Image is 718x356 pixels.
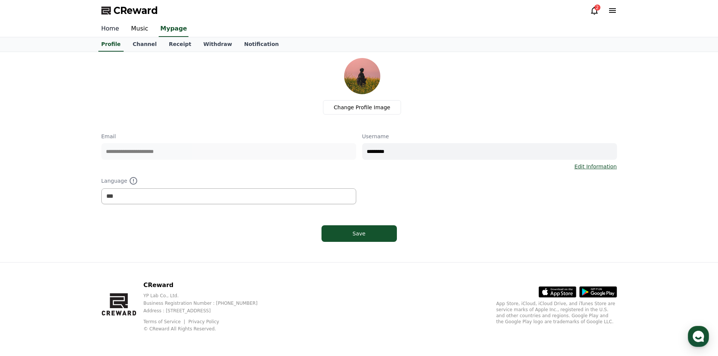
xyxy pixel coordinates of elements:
[197,37,238,52] a: Withdraw
[594,5,600,11] div: 2
[344,58,380,94] img: profile_image
[113,5,158,17] span: CReward
[143,281,269,290] p: CReward
[95,21,125,37] a: Home
[143,300,269,306] p: Business Registration Number : [PHONE_NUMBER]
[19,250,32,256] span: Home
[98,37,124,52] a: Profile
[97,239,145,258] a: Settings
[496,301,617,325] p: App Store, iCloud, iCloud Drive, and iTunes Store are service marks of Apple Inc., registered in ...
[2,239,50,258] a: Home
[50,239,97,258] a: Messages
[125,21,155,37] a: Music
[159,21,188,37] a: Mypage
[101,5,158,17] a: CReward
[321,225,397,242] button: Save
[143,326,269,332] p: © CReward All Rights Reserved.
[143,319,186,324] a: Terms of Service
[337,230,382,237] div: Save
[574,163,617,170] a: Edit Information
[238,37,285,52] a: Notification
[188,319,219,324] a: Privacy Policy
[323,100,401,115] label: Change Profile Image
[112,250,130,256] span: Settings
[101,176,356,185] p: Language
[163,37,197,52] a: Receipt
[590,6,599,15] a: 2
[362,133,617,140] p: Username
[143,308,269,314] p: Address : [STREET_ADDRESS]
[127,37,163,52] a: Channel
[143,293,269,299] p: YP Lab Co., Ltd.
[101,133,356,140] p: Email
[63,251,85,257] span: Messages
